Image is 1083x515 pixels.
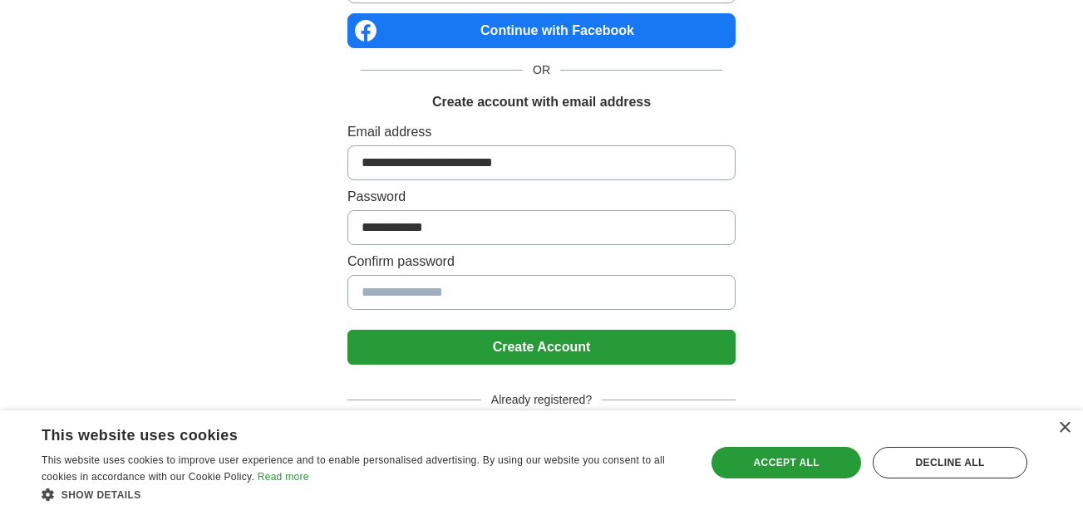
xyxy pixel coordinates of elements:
[347,330,736,365] button: Create Account
[347,187,736,207] label: Password
[523,61,560,79] span: OR
[432,92,651,112] h1: Create account with email address
[347,122,736,142] label: Email address
[481,391,602,409] span: Already registered?
[873,447,1027,478] div: Decline all
[258,471,309,483] a: Read more, opens a new window
[42,420,644,445] div: This website uses cookies
[347,13,736,48] a: Continue with Facebook
[42,486,686,503] div: Show details
[42,454,665,483] span: This website uses cookies to improve user experience and to enable personalised advertising. By u...
[1058,422,1071,434] div: Close
[711,447,861,478] div: Accept all
[347,252,736,272] label: Confirm password
[62,489,141,501] span: Show details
